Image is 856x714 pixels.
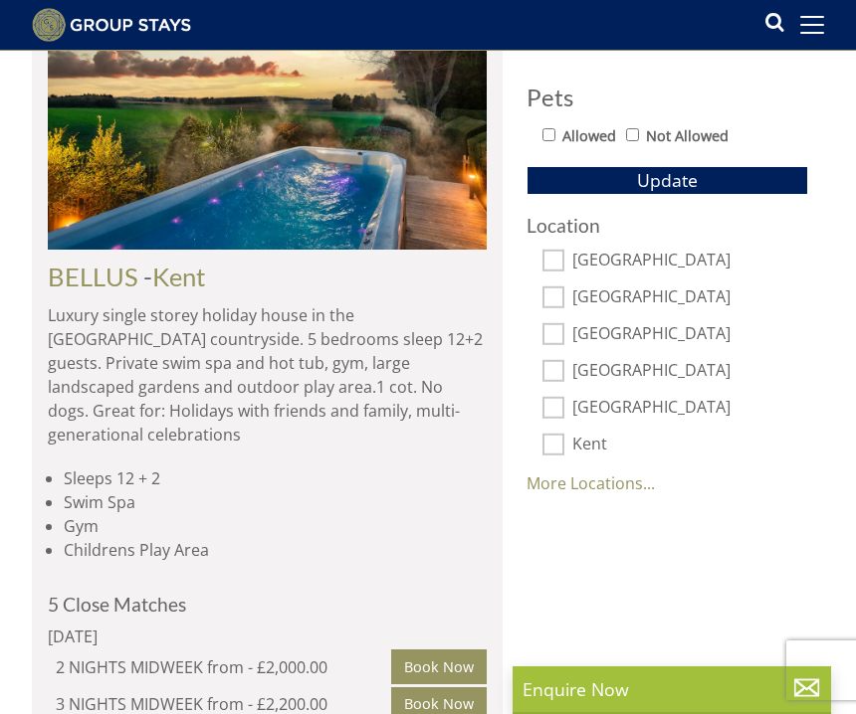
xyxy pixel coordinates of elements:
[572,398,808,420] label: [GEOGRAPHIC_DATA]
[527,472,655,494] a: More Locations...
[64,514,487,538] li: Gym
[562,125,616,147] label: Allowed
[143,262,206,291] span: -
[527,166,808,194] button: Update
[646,125,729,147] label: Not Allowed
[48,262,138,291] a: BELLUS
[572,435,808,456] label: Kent
[32,8,191,42] img: Group Stays
[48,594,487,615] h4: 5 Close Matches
[572,251,808,272] label: [GEOGRAPHIC_DATA]
[56,655,391,679] div: 2 NIGHTS MIDWEEK from - £2,000.00
[572,324,808,346] label: [GEOGRAPHIC_DATA]
[48,303,487,446] p: Luxury single storey holiday house in the [GEOGRAPHIC_DATA] countryside. 5 bedrooms sleep 12+2 gu...
[572,287,808,309] label: [GEOGRAPHIC_DATA]
[527,215,808,236] h3: Location
[64,490,487,514] li: Swim Spa
[64,466,487,490] li: Sleeps 12 + 2
[152,262,206,291] a: Kent
[527,85,808,110] h3: Pets
[391,649,487,683] a: Book Now
[64,538,487,562] li: Childrens Play Area
[523,676,821,702] p: Enquire Now
[48,625,487,648] div: [DATE]
[637,168,698,192] span: Update
[572,361,808,383] label: [GEOGRAPHIC_DATA]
